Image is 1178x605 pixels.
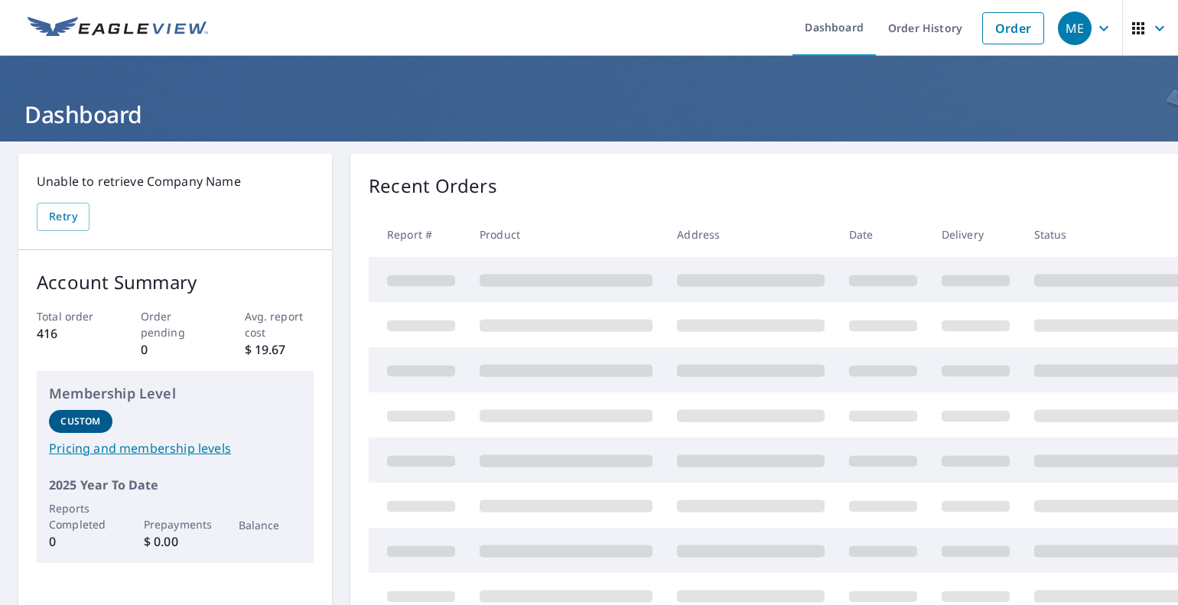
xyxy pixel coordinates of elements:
p: Custom [60,415,100,428]
p: Order pending [141,308,210,340]
a: Order [982,12,1044,44]
p: $ 0.00 [144,532,207,551]
a: Pricing and membership levels [49,439,301,457]
p: 0 [141,340,210,359]
th: Delivery [929,212,1022,257]
p: 0 [49,532,112,551]
p: Avg. report cost [245,308,314,340]
h1: Dashboard [18,99,1160,130]
p: 2025 Year To Date [49,476,301,494]
p: Prepayments [144,516,207,532]
p: Membership Level [49,383,301,404]
p: 416 [37,324,106,343]
button: Retry [37,203,89,231]
p: Total order [37,308,106,324]
th: Product [467,212,665,257]
p: Account Summary [37,268,314,296]
p: $ 19.67 [245,340,314,359]
p: Balance [239,517,302,533]
p: Unable to retrieve Company Name [37,172,314,190]
div: ME [1058,11,1092,45]
span: Retry [49,207,77,226]
th: Report # [369,212,467,257]
img: EV Logo [28,17,208,40]
p: Reports Completed [49,500,112,532]
p: Recent Orders [369,172,497,200]
th: Address [665,212,837,257]
th: Date [837,212,929,257]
